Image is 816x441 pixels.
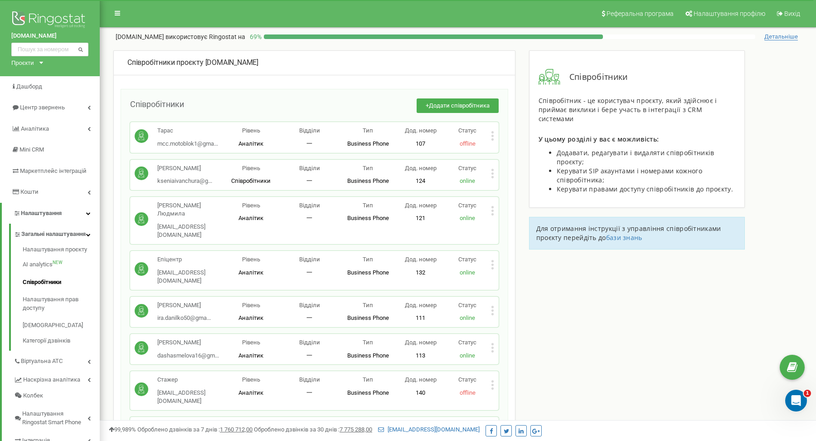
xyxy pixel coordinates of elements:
[539,96,717,123] span: Співробітник - це користувач проєкту, який здійснює і приймає виклики і бере участь в інтеграції ...
[14,369,100,388] a: Наскрізна аналітика
[19,146,44,153] span: Mini CRM
[405,256,437,263] span: Дод. номер
[130,99,184,109] span: Співробітники
[116,32,245,41] p: [DOMAIN_NAME]
[14,403,100,430] a: Налаштування Ringostat Smart Phone
[242,302,260,309] span: Рівень
[363,376,373,383] span: Тип
[405,376,437,383] span: Дод. номер
[694,10,765,17] span: Налаштування профілю
[11,43,88,56] input: Пошук за номером
[458,127,476,134] span: Статус
[299,376,320,383] span: Відділи
[254,426,372,433] span: Оброблено дзвінків за 30 днів :
[299,339,320,346] span: Відділи
[157,127,218,135] p: Тарас
[607,10,674,17] span: Реферальна програма
[20,167,87,174] span: Маркетплейс інтеграцій
[306,352,312,359] span: 一
[299,127,320,134] span: Відділи
[306,215,312,221] span: 一
[157,338,219,347] p: [PERSON_NAME]
[109,426,136,433] span: 99,989%
[347,269,389,276] span: Business Phone
[21,357,63,366] span: Віртуальна АТС
[536,224,721,242] span: Для отримання інструкції з управління співробітниками проєкту перейдіть до
[557,167,702,184] span: Керувати SIP акаунтами і номерами кожного співробітника;
[347,215,389,221] span: Business Phone
[347,140,389,147] span: Business Phone
[157,301,211,310] p: [PERSON_NAME]
[458,302,476,309] span: Статус
[231,177,271,184] span: Співробітники
[299,165,320,171] span: Відділи
[157,140,218,147] span: mcc.motoblok1@gma...
[157,269,222,285] p: [EMAIL_ADDRESS][DOMAIN_NAME]
[363,302,373,309] span: Тип
[238,140,263,147] span: Аналітик
[299,256,320,263] span: Відділи
[238,215,263,221] span: Аналітик
[11,59,34,67] div: Проєкти
[16,83,42,90] span: Дашборд
[238,314,263,321] span: Аналітик
[14,351,100,369] a: Віртуальна АТС
[14,388,100,404] a: Колбек
[23,334,100,345] a: Категорії дзвінків
[238,352,263,359] span: Аналітик
[397,269,444,277] p: 132
[306,314,312,321] span: 一
[397,140,444,148] p: 107
[458,165,476,171] span: Статус
[460,352,475,359] span: online
[23,274,100,291] a: Співробітники
[458,202,476,209] span: Статус
[157,223,222,240] p: [EMAIL_ADDRESS][DOMAIN_NAME]
[245,32,264,41] p: 69 %
[21,125,49,132] span: Аналiтика
[784,10,800,17] span: Вихід
[299,302,320,309] span: Відділи
[299,202,320,209] span: Відділи
[397,177,444,186] p: 124
[405,165,437,171] span: Дод. номер
[11,9,88,32] img: Ringostat logo
[606,233,642,242] a: бази знань
[460,269,475,276] span: online
[23,291,100,317] a: Налаштування прав доступу
[157,177,212,184] span: kseniaivanchura@g...
[20,104,65,111] span: Центр звернень
[460,177,475,184] span: online
[306,269,312,276] span: 一
[157,314,211,321] span: ira.danilko50@gma...
[242,202,260,209] span: Рівень
[460,389,476,396] span: offline
[157,255,222,264] p: Епіцентр
[557,185,733,193] span: Керувати правами доступу співробітників до проєкту.
[238,389,263,396] span: Аналітик
[764,33,798,40] span: Детальніше
[557,148,714,166] span: Додавати, редагувати і видаляти співробітників проєкту;
[340,426,372,433] u: 7 775 288,00
[458,339,476,346] span: Статус
[242,339,260,346] span: Рівень
[157,376,222,384] p: Стажер
[157,201,222,218] p: [PERSON_NAME] Людмила
[429,102,490,109] span: Додати співробітника
[127,58,501,68] div: [DOMAIN_NAME]
[378,426,480,433] a: [EMAIL_ADDRESS][DOMAIN_NAME]
[363,256,373,263] span: Тип
[242,376,260,383] span: Рівень
[165,33,245,40] span: використовує Ringostat на
[157,164,212,173] p: [PERSON_NAME]
[21,210,62,216] span: Налаштування
[157,352,219,359] span: dashasmelova16@gm...
[127,58,204,67] span: Співробітники проєкту
[306,177,312,184] span: 一
[22,410,87,426] span: Налаштування Ringostat Smart Phone
[23,376,80,384] span: Наскрізна аналітика
[363,165,373,171] span: Тип
[21,230,86,239] span: Загальні налаштування
[397,389,444,397] p: 140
